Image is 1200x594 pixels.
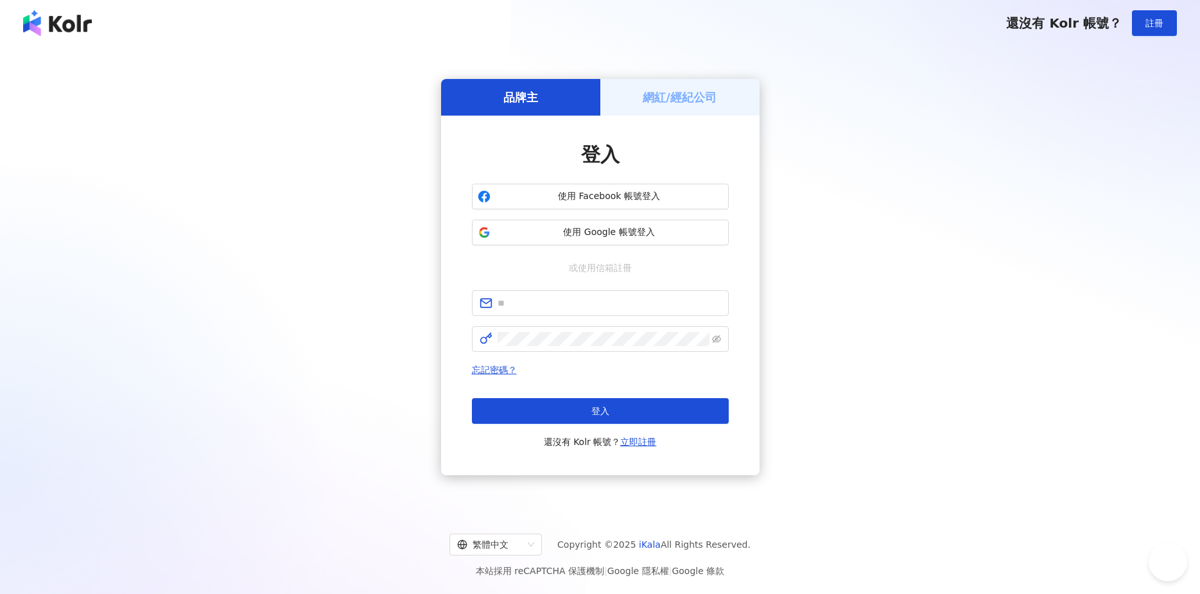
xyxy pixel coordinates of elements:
[1149,543,1187,581] iframe: Help Scout Beacon - Open
[620,437,656,447] a: 立即註冊
[560,261,641,275] span: 或使用信箱註冊
[1145,18,1163,28] span: 註冊
[607,566,669,576] a: Google 隱私權
[712,335,721,344] span: eye-invisible
[503,89,538,105] h5: 品牌主
[472,220,729,245] button: 使用 Google 帳號登入
[557,537,751,552] span: Copyright © 2025 All Rights Reserved.
[581,143,620,166] span: 登入
[476,563,724,579] span: 本站採用 reCAPTCHA 保護機制
[1132,10,1177,36] button: 註冊
[496,190,723,203] span: 使用 Facebook 帳號登入
[1006,15,1122,31] span: 還沒有 Kolr 帳號？
[639,539,661,550] a: iKala
[23,10,92,36] img: logo
[669,566,672,576] span: |
[472,365,517,375] a: 忘記密碼？
[544,434,657,450] span: 還沒有 Kolr 帳號？
[472,398,729,424] button: 登入
[496,226,723,239] span: 使用 Google 帳號登入
[643,89,717,105] h5: 網紅/經紀公司
[604,566,607,576] span: |
[672,566,724,576] a: Google 條款
[591,406,609,416] span: 登入
[472,184,729,209] button: 使用 Facebook 帳號登入
[457,534,523,555] div: 繁體中文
